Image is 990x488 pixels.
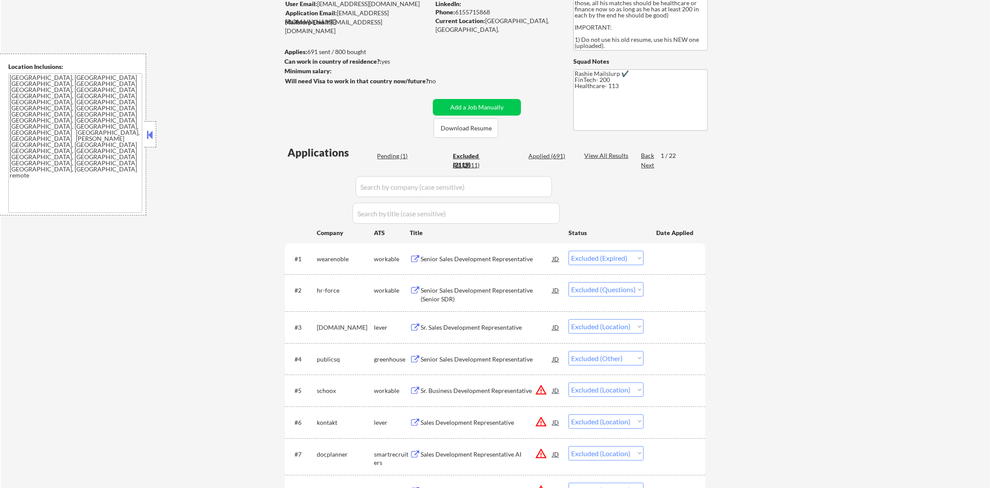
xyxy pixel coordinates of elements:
[569,225,644,240] div: Status
[421,286,552,303] div: Senior Sales Development Representative (Senior SDR)
[356,176,552,197] input: Search by company (case sensitive)
[429,77,454,85] div: no
[317,286,374,295] div: hr-force
[284,48,307,55] strong: Applies:
[435,8,559,17] div: 6155715868
[317,450,374,459] div: docplanner
[374,386,410,395] div: workable
[573,57,708,66] div: Squad Notes
[374,355,410,364] div: greenhouse
[284,67,332,75] strong: Minimum salary:
[656,229,695,237] div: Date Applied
[295,286,310,295] div: #2
[453,152,497,169] div: Excluded (2119)
[661,151,681,160] div: 1 / 22
[285,9,430,26] div: [EMAIL_ADDRESS][DOMAIN_NAME]
[295,355,310,364] div: #4
[552,414,560,430] div: JD
[641,161,655,170] div: Next
[374,286,410,295] div: workable
[285,18,330,26] strong: Mailslurp Email:
[535,447,547,460] button: warning_amber
[421,386,552,395] div: Sr. Business Development Representative
[8,62,143,71] div: Location Inclusions:
[421,255,552,263] div: Senior Sales Development Representative
[433,99,521,116] button: Add a Job Manually
[374,255,410,263] div: workable
[317,229,374,237] div: Company
[552,251,560,266] div: JD
[317,386,374,395] div: schoox
[317,418,374,427] div: kontakt
[584,151,631,160] div: View All Results
[435,17,485,24] strong: Current Location:
[421,450,552,459] div: Sales Development Representative AI
[552,446,560,462] div: JD
[421,418,552,427] div: Sales Development Representative
[435,17,559,34] div: [GEOGRAPHIC_DATA], [GEOGRAPHIC_DATA].
[377,152,421,160] div: Pending (1)
[284,57,427,66] div: yes
[284,48,430,56] div: 691 sent / 800 bought
[295,418,310,427] div: #6
[295,255,310,263] div: #1
[284,58,381,65] strong: Can work in country of residence?:
[552,382,560,398] div: JD
[374,450,410,467] div: smartrecruiters
[528,152,572,160] div: Applied (691)
[285,9,337,17] strong: Application Email:
[317,323,374,332] div: [DOMAIN_NAME]
[552,282,560,298] div: JD
[374,418,410,427] div: lever
[295,386,310,395] div: #5
[552,319,560,335] div: JD
[421,355,552,364] div: Senior Sales Development Representative
[535,384,547,396] button: warning_amber
[317,355,374,364] div: publicsq
[285,77,430,85] strong: Will need Visa to work in that country now/future?:
[410,229,560,237] div: Title
[535,416,547,428] button: warning_amber
[288,147,374,158] div: Applications
[295,323,310,332] div: #3
[285,18,430,35] div: [EMAIL_ADDRESS][DOMAIN_NAME]
[641,151,655,160] div: Back
[353,203,560,224] input: Search by title (case sensitive)
[317,255,374,263] div: wearenoble
[435,8,455,16] strong: Phone:
[552,351,560,367] div: JD
[434,118,498,138] button: Download Resume
[295,450,310,459] div: #7
[374,323,410,332] div: lever
[374,229,410,237] div: ATS
[421,323,552,332] div: Sr. Sales Development Representative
